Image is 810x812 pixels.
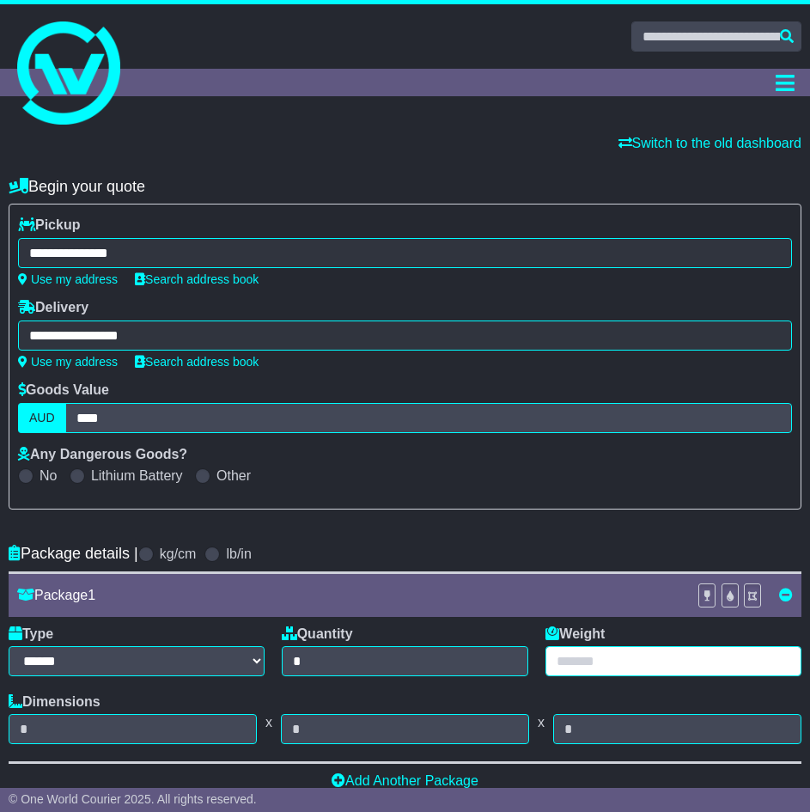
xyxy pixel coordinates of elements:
label: Delivery [18,299,88,315]
label: Quantity [282,626,353,642]
label: kg/cm [160,546,197,562]
a: Search address book [135,272,259,286]
label: Pickup [18,217,80,233]
span: © One World Courier 2025. All rights reserved. [9,792,257,806]
a: Use my address [18,272,118,286]
label: Any Dangerous Goods? [18,446,187,462]
label: Dimensions [9,693,100,710]
h4: Package details | [9,545,138,563]
span: x [257,714,281,730]
a: Switch to the old dashboard [618,136,801,150]
label: Lithium Battery [91,467,183,484]
a: Search address book [135,355,259,369]
a: Add Another Package [332,773,478,788]
a: Remove this item [779,588,793,602]
button: Toggle navigation [768,69,801,96]
label: lb/in [226,546,251,562]
label: Type [9,626,53,642]
label: Goods Value [18,382,109,398]
div: Package [9,587,689,603]
label: No [40,467,57,484]
label: AUD [18,403,66,433]
span: 1 [88,588,95,602]
label: Other [216,467,251,484]
h4: Begin your quote [9,178,801,196]
label: Weight [545,626,605,642]
span: x [529,714,553,730]
a: Use my address [18,355,118,369]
